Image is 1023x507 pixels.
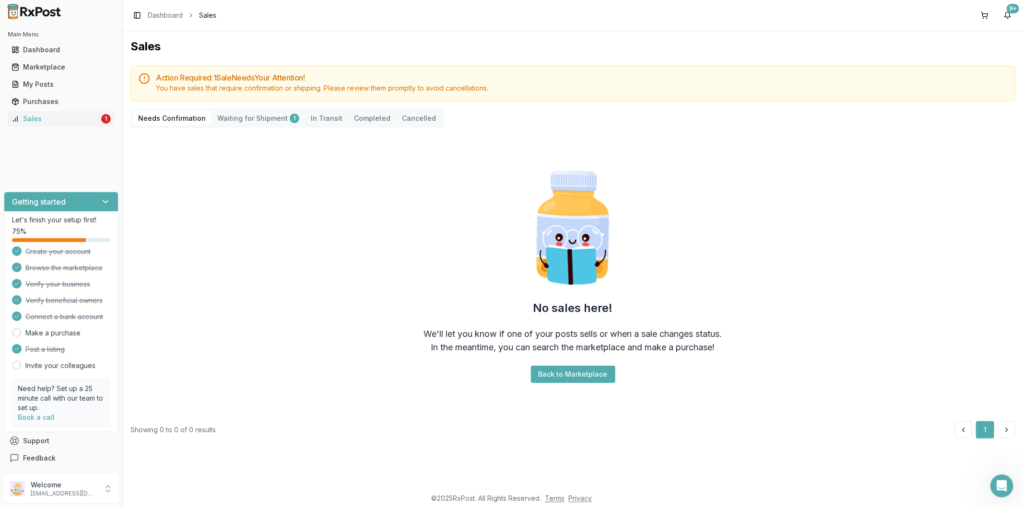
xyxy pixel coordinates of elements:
[290,114,299,123] div: 1
[976,421,994,438] button: 1
[8,110,115,127] a: Sales1
[512,166,635,289] img: Smart Pill Bottle
[8,93,115,110] a: Purchases
[545,494,564,502] a: Terms
[431,341,715,354] div: In the meantime, you can search the marketplace and make a purchase!
[12,196,66,207] h3: Getting started
[130,425,216,435] div: Showing 0 to 0 of 0 results
[424,327,722,341] div: We'll let you know if one of your posts sells or when a sale changes status.
[25,263,103,273] span: Browse the marketplace
[1007,4,1019,13] div: 9+
[4,59,118,75] button: Marketplace
[533,300,613,316] h2: No sales here!
[4,111,118,127] button: Sales1
[990,474,1013,497] iframe: Intercom live chat
[10,481,25,496] img: User avatar
[212,111,305,126] button: Waiting for Shipment
[12,45,111,55] div: Dashboard
[23,453,56,463] span: Feedback
[396,111,442,126] button: Cancelled
[8,58,115,76] a: Marketplace
[25,312,103,322] span: Connect a bank account
[1000,8,1015,23] button: 9+
[4,432,118,449] button: Support
[4,4,65,19] img: RxPost Logo
[12,97,111,106] div: Purchases
[25,345,65,354] span: Post a listing
[25,247,91,256] span: Create your account
[8,31,115,38] h2: Main Menu
[31,490,97,497] p: [EMAIL_ADDRESS][DOMAIN_NAME]
[8,76,115,93] a: My Posts
[25,279,90,289] span: Verify your business
[25,328,81,338] a: Make a purchase
[4,94,118,109] button: Purchases
[199,11,216,20] span: Sales
[8,41,115,58] a: Dashboard
[12,215,110,225] p: Let's finish your setup first!
[25,361,95,370] a: Invite your colleagues
[12,62,111,72] div: Marketplace
[305,111,348,126] button: In Transit
[4,42,118,58] button: Dashboard
[531,366,615,383] button: Back to Marketplace
[25,296,103,305] span: Verify beneficial owners
[4,77,118,92] button: My Posts
[132,111,212,126] button: Needs Confirmation
[12,80,111,89] div: My Posts
[148,11,216,20] nav: breadcrumb
[18,384,105,413] p: Need help? Set up a 25 minute call with our team to set up.
[130,39,1015,54] h1: Sales
[148,11,183,20] a: Dashboard
[4,449,118,467] button: Feedback
[18,413,55,421] a: Book a call
[156,74,1007,81] h5: Action Required: 1 Sale Need s Your Attention!
[348,111,396,126] button: Completed
[156,83,1007,93] div: You have sales that require confirmation or shipping. Please review them promptly to avoid cancel...
[101,114,111,124] div: 1
[12,114,99,124] div: Sales
[568,494,592,502] a: Privacy
[12,227,26,236] span: 75 %
[31,480,97,490] p: Welcome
